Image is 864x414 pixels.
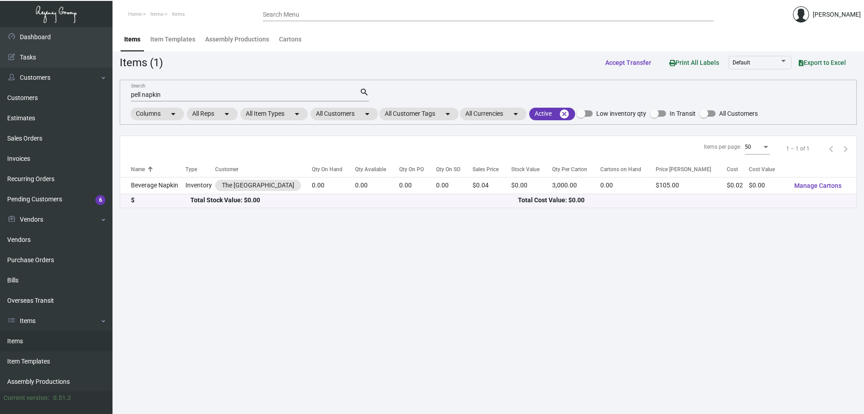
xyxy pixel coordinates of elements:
td: 0.00 [355,177,399,194]
span: 50 [745,144,751,150]
mat-chip: All Reps [187,108,238,120]
td: $0.00 [511,177,552,194]
div: Type [185,165,215,173]
span: Accept Transfer [605,59,651,66]
mat-icon: arrow_drop_down [362,109,373,119]
span: Home [128,11,142,17]
div: Cartons [279,35,301,44]
div: Stock Value [511,165,540,173]
mat-chip: All Item Types [240,108,308,120]
div: Sales Price [472,165,511,173]
div: Cost [727,165,738,173]
mat-chip: Active [529,108,575,120]
button: Previous page [824,141,838,156]
div: Qty On Hand [312,165,342,173]
span: Manage Cartons [794,182,841,189]
div: 0.51.2 [53,393,71,403]
mat-chip: All Customers [310,108,378,120]
span: Print All Labels [669,59,719,66]
td: 0.00 [436,177,472,194]
div: Cost Value [749,165,787,173]
mat-icon: arrow_drop_down [442,109,453,119]
mat-icon: arrow_drop_down [221,109,232,119]
div: 1 – 1 of 1 [786,145,810,153]
td: 0.00 [600,177,655,194]
div: Items [124,35,140,44]
div: Items (1) [120,55,163,71]
mat-icon: search [360,87,369,98]
div: Current version: [4,393,49,403]
mat-icon: arrow_drop_down [168,109,179,119]
div: Qty Per Carton [552,165,587,173]
div: Name [131,165,185,173]
div: Qty Available [355,165,386,173]
button: Export to Excel [792,55,853,71]
td: $0.04 [472,177,511,194]
div: Type [185,165,197,173]
div: Total Cost Value: $0.00 [518,196,846,205]
td: 0.00 [399,177,436,194]
div: Name [131,165,145,173]
div: Qty On PO [399,165,424,173]
td: Beverage Napkin [120,177,185,194]
td: 3,000.00 [552,177,601,194]
div: Assembly Productions [205,35,269,44]
td: $0.00 [749,177,787,194]
button: Accept Transfer [598,55,658,71]
div: Qty On PO [399,165,436,173]
td: Inventory [185,177,215,194]
mat-chip: All Currencies [460,108,526,120]
div: Qty Per Carton [552,165,601,173]
div: Price [PERSON_NAME] [656,165,711,173]
div: Price [PERSON_NAME] [656,165,727,173]
span: Items [172,11,185,17]
span: Items [150,11,163,17]
th: Customer [215,161,312,177]
td: $105.00 [656,177,727,194]
img: admin@bootstrapmaster.com [793,6,809,23]
mat-icon: arrow_drop_down [510,109,521,119]
td: $0.02 [727,177,748,194]
mat-select: Items per page: [745,144,770,150]
span: All Customers [719,108,758,119]
div: Qty On Hand [312,165,355,173]
div: Qty On SO [436,165,460,173]
div: Sales Price [472,165,499,173]
div: Qty Available [355,165,399,173]
span: Low inventory qty [596,108,646,119]
div: $ [131,196,190,205]
div: Stock Value [511,165,552,173]
div: Items per page: [704,143,741,151]
div: Cost Value [749,165,775,173]
button: Manage Cartons [787,177,849,194]
div: Qty On SO [436,165,472,173]
td: 0.00 [312,177,355,194]
mat-chip: All Customer Tags [379,108,459,120]
span: Default [733,59,750,66]
div: Cartons on Hand [600,165,655,173]
button: Next page [838,141,853,156]
div: Cost [727,165,748,173]
span: In Transit [670,108,696,119]
button: Print All Labels [662,54,726,71]
span: Export to Excel [799,59,846,66]
div: [PERSON_NAME] [813,10,861,19]
mat-icon: arrow_drop_down [292,109,302,119]
div: Cartons on Hand [600,165,641,173]
div: Total Stock Value: $0.00 [190,196,518,205]
div: Item Templates [150,35,195,44]
mat-chip: Columns [130,108,184,120]
mat-icon: cancel [559,109,570,119]
div: The [GEOGRAPHIC_DATA] [222,181,294,190]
